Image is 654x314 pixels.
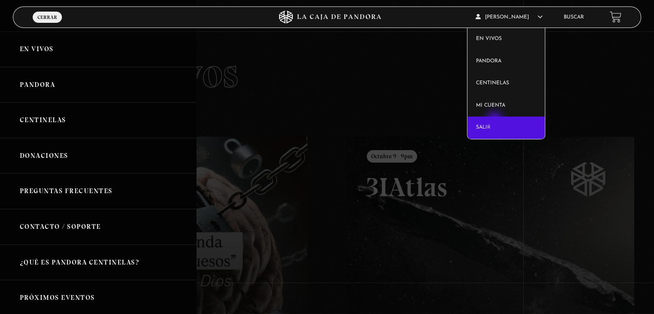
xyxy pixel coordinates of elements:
[467,50,545,73] a: Pandora
[476,15,543,20] span: [PERSON_NAME]
[467,95,545,117] a: Mi cuenta
[610,11,621,23] a: View your shopping cart
[37,15,57,20] span: Cerrar
[467,72,545,95] a: Centinelas
[467,117,545,139] a: Salir
[564,15,584,20] a: Buscar
[40,22,55,28] span: Menu
[467,28,545,50] a: En vivos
